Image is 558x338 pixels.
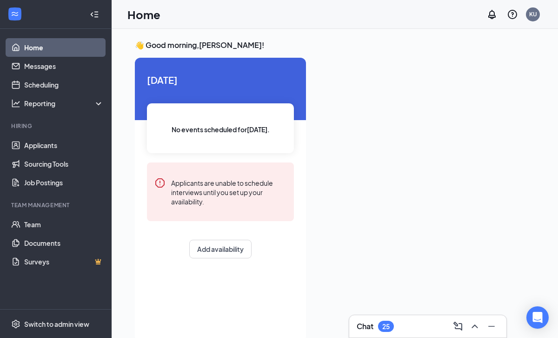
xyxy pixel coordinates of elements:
[24,319,89,329] div: Switch to admin view
[154,177,166,189] svg: Error
[189,240,252,258] button: Add availability
[382,323,390,331] div: 25
[127,7,160,22] h1: Home
[391,213,558,338] iframe: Sprig User Feedback Dialog
[529,10,537,18] div: KU
[24,234,104,252] a: Documents
[486,9,498,20] svg: Notifications
[11,201,102,209] div: Team Management
[11,122,102,130] div: Hiring
[11,319,20,329] svg: Settings
[507,9,518,20] svg: QuestionInfo
[11,99,20,108] svg: Analysis
[172,124,270,135] span: No events scheduled for [DATE] .
[24,136,104,155] a: Applicants
[24,215,104,234] a: Team
[90,10,99,19] svg: Collapse
[24,155,104,173] a: Sourcing Tools
[10,9,20,19] svg: WorkstreamLogo
[147,73,294,87] span: [DATE]
[357,321,373,331] h3: Chat
[171,177,286,206] div: Applicants are unable to schedule interviews until you set up your availability.
[24,75,104,94] a: Scheduling
[24,99,104,108] div: Reporting
[24,173,104,192] a: Job Postings
[24,38,104,57] a: Home
[24,252,104,271] a: SurveysCrown
[135,40,535,50] h3: 👋 Good morning, [PERSON_NAME] !
[24,57,104,75] a: Messages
